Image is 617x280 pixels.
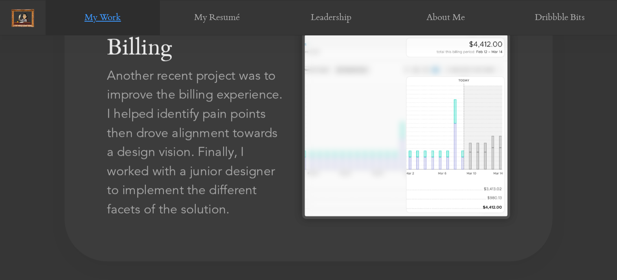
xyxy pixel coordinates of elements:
[160,0,274,36] a: My Resumé
[107,32,285,66] div: Billing
[388,0,503,36] a: About Me
[11,9,34,27] img: picture-frame.png
[46,0,160,36] a: My Work
[503,0,617,36] a: Dribbble Bits
[107,66,285,219] div: Another recent project was to improve the billing experience. I helped identify pain points then ...
[274,0,389,36] a: Leadership
[302,32,510,219] img: Billing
